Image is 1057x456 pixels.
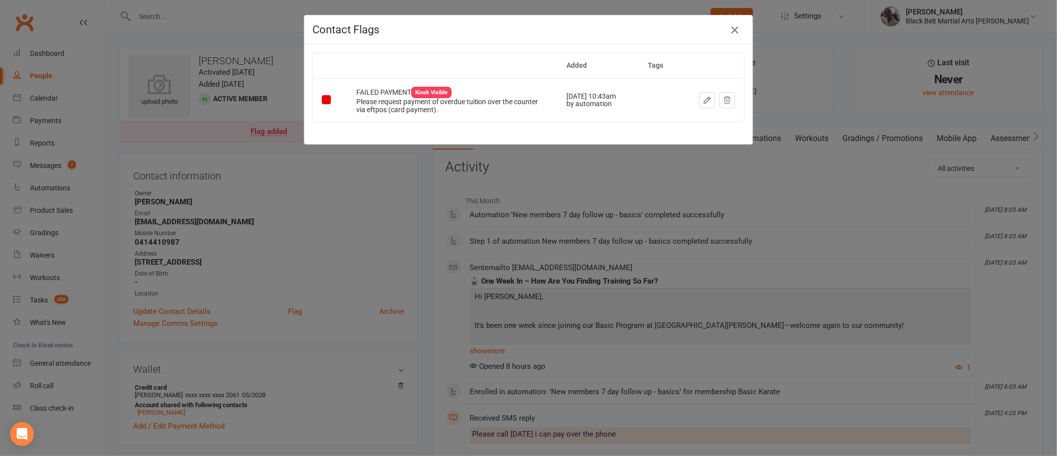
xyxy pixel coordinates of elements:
div: Please request payment of overdue tuition over the counter via eftpos (card payment). [356,98,549,114]
div: Open Intercom Messenger [10,422,34,446]
button: Dismiss this flag [719,92,735,108]
button: Close [727,22,743,38]
div: Kiosk Visible [411,87,452,98]
h4: Contact Flags [312,23,745,36]
th: Added [557,53,639,78]
span: FAILED PAYMENT [356,88,452,96]
th: Tags [639,53,679,78]
td: [DATE] 10:43am by automation [557,78,639,122]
